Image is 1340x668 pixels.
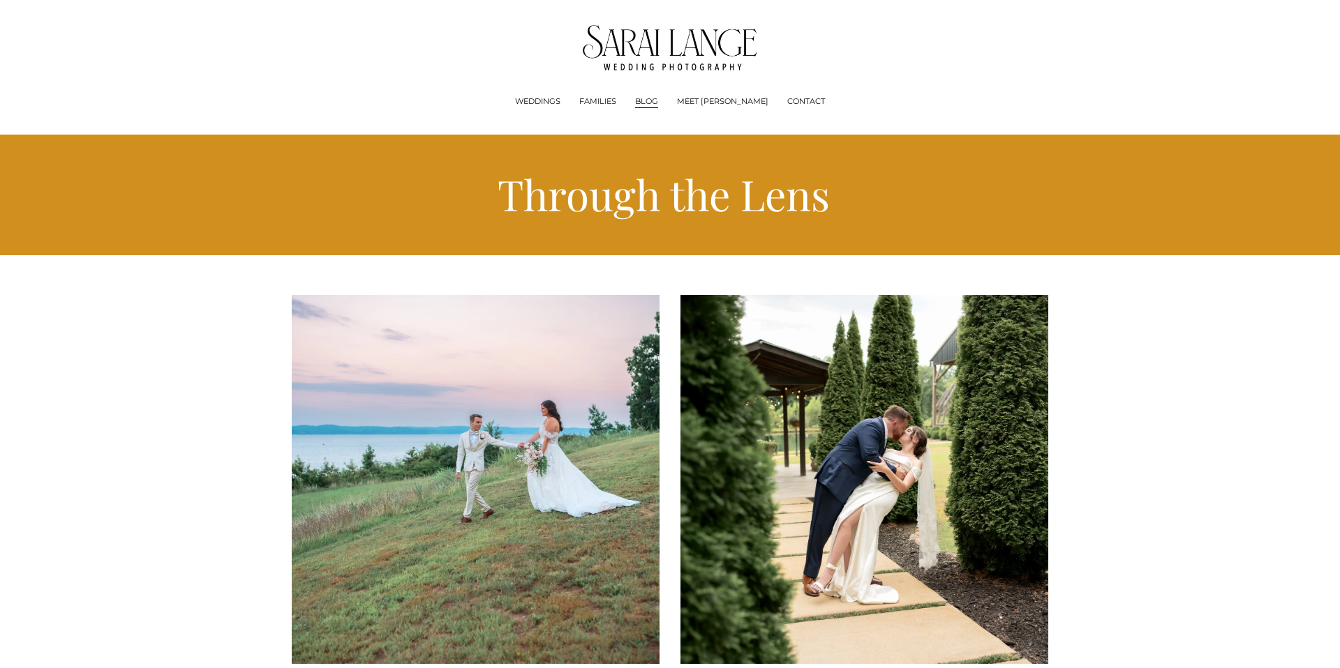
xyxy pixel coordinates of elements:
a: FAMILIES [579,95,616,109]
span: Through the Lens [498,166,830,222]
a: BLOG [635,95,658,109]
img: Tori + Austin at The Southern Grace | Memphis TN [678,294,1050,666]
a: folder dropdown [515,95,560,109]
img: Gracie + Tanner | The Lodge at Paris Landing, TN [290,294,662,666]
a: MEET [PERSON_NAME] [677,95,768,109]
span: WEDDINGS [515,96,560,108]
img: Tennessee Wedding Photographer - Sarai Lange Photography [583,25,758,70]
a: CONTACT [787,95,825,109]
